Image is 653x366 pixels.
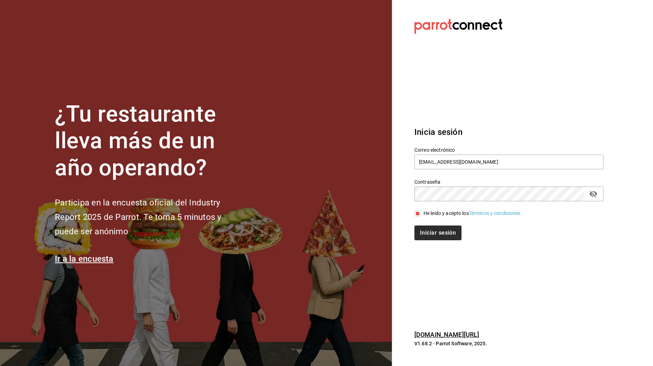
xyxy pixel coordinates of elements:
[55,254,114,264] a: Ir a la encuesta
[414,179,603,184] label: Contraseña
[414,340,603,347] p: V1.68.2 - Parrot Software, 2025.
[424,210,522,217] div: He leído y acepto los
[55,196,245,238] h2: Participa en la encuesta oficial del Industry Report 2025 de Parrot. Te toma 5 minutos y puede se...
[469,210,522,216] a: Términos y condiciones.
[414,155,603,169] input: Ingresa tu correo electrónico
[414,147,603,152] label: Correo electrónico
[414,331,479,338] a: [DOMAIN_NAME][URL]
[414,126,603,138] h3: Inicia sesión
[55,101,245,182] h1: ¿Tu restaurante lleva más de un año operando?
[414,226,461,240] button: Iniciar sesión
[587,188,599,200] button: passwordField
